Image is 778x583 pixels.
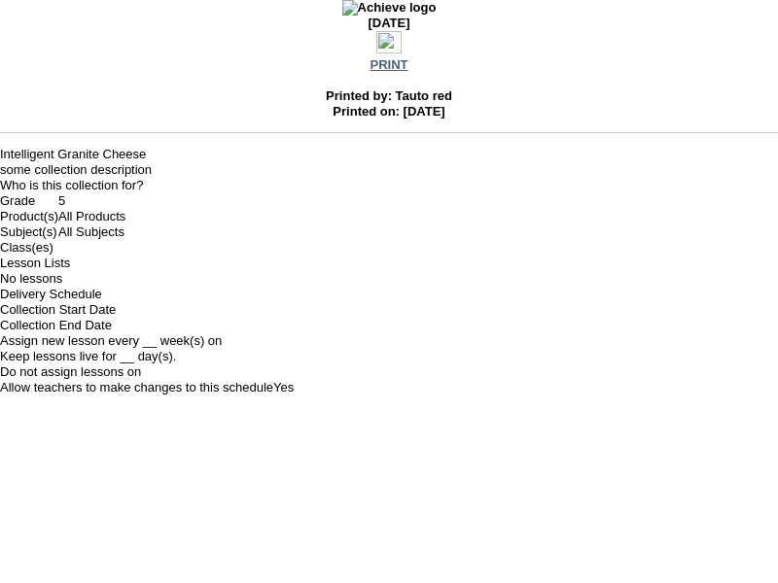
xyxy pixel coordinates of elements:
td: 5 [58,193,125,209]
td: Yes [273,380,294,395]
td: All Products [58,209,125,224]
a: PRINT [371,57,408,72]
img: print.gif [376,31,402,53]
td: All Subjects [58,224,125,240]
